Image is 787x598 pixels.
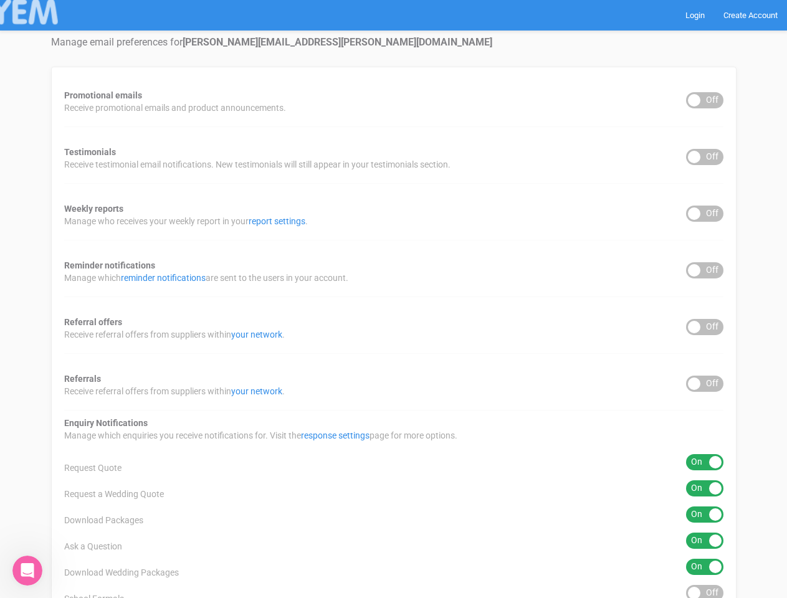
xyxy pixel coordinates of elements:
[51,37,737,48] h4: Manage email preferences for
[64,260,155,270] strong: Reminder notifications
[64,374,101,384] strong: Referrals
[64,514,143,526] span: Download Packages
[64,158,451,171] span: Receive testimonial email notifications. New testimonials will still appear in your testimonials ...
[231,386,282,396] a: your network
[64,317,122,327] strong: Referral offers
[183,36,492,48] strong: [PERSON_NAME][EMAIL_ADDRESS][PERSON_NAME][DOMAIN_NAME]
[301,430,370,440] a: response settings
[64,429,457,442] span: Manage which enquiries you receive notifications for. Visit the page for more options.
[64,272,348,284] span: Manage which are sent to the users in your account.
[231,330,282,339] a: your network
[121,273,206,283] a: reminder notifications
[249,216,305,226] a: report settings
[64,540,122,553] span: Ask a Question
[64,462,122,474] span: Request Quote
[12,556,42,586] iframe: Intercom live chat
[64,566,179,579] span: Download Wedding Packages
[64,418,148,428] strong: Enquiry Notifications
[64,385,285,397] span: Receive referral offers from suppliers within .
[64,488,164,500] span: Request a Wedding Quote
[64,215,308,227] span: Manage who receives your weekly report in your .
[64,147,116,157] strong: Testimonials
[64,102,286,114] span: Receive promotional emails and product announcements.
[64,90,142,100] strong: Promotional emails
[64,204,123,214] strong: Weekly reports
[64,328,285,341] span: Receive referral offers from suppliers within .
